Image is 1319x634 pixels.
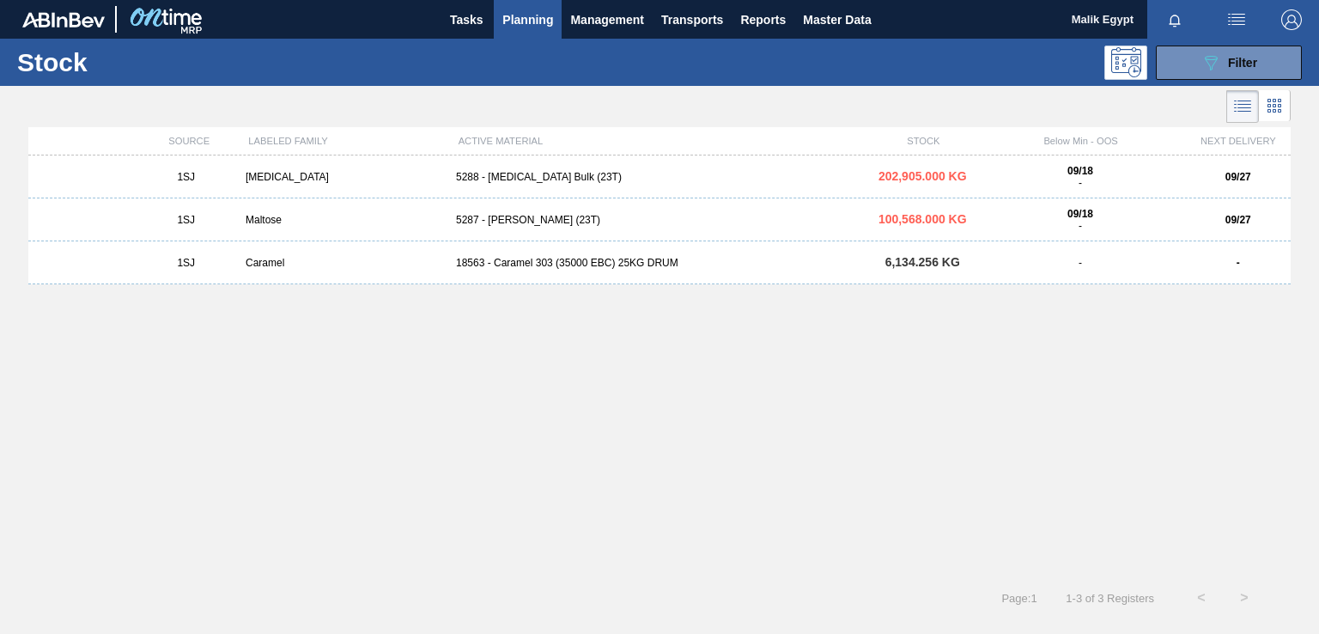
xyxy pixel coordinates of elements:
span: Master Data [803,9,871,30]
div: LABELED FAMILY [241,136,451,146]
div: Maltose [239,214,449,226]
div: STOCK [871,136,976,146]
span: Planning [502,9,553,30]
span: - [1079,177,1082,189]
span: 202,905.000 KG [878,169,967,183]
strong: 09/18 [1067,165,1093,177]
span: Tasks [447,9,485,30]
img: Logout [1281,9,1302,30]
div: 5287 - [PERSON_NAME] (23T) [449,214,870,226]
div: Card Vision [1259,90,1291,123]
span: - [1079,220,1082,232]
span: 1SJ [177,257,195,269]
div: [MEDICAL_DATA] [239,171,449,183]
div: List Vision [1226,90,1259,123]
span: 100,568.000 KG [878,212,967,226]
button: > [1223,576,1266,619]
button: Notifications [1147,8,1202,32]
div: ACTIVE MATERIAL [452,136,872,146]
span: Page : 1 [1001,592,1036,605]
img: userActions [1226,9,1247,30]
span: 1SJ [177,214,195,226]
div: 18563 - Caramel 303 (35000 EBC) 25KG DRUM [449,257,870,269]
div: 5288 - [MEDICAL_DATA] Bulk (23T) [449,171,870,183]
span: Filter [1228,56,1257,70]
span: 1SJ [177,171,195,183]
span: Transports [661,9,723,30]
span: 6,134.256 KG [885,255,960,269]
div: Below Min - OOS [976,136,1185,146]
span: 1 - 3 of 3 Registers [1063,592,1154,605]
div: Programming: no user selected [1104,46,1147,80]
button: < [1180,576,1223,619]
h1: Stock [17,52,264,72]
strong: 09/18 [1067,208,1093,220]
div: SOURCE [137,136,241,146]
img: TNhmsLtSVTkK8tSr43FrP2fwEKptu5GPRR3wAAAABJRU5ErkJggg== [22,12,105,27]
strong: 09/27 [1225,214,1251,226]
strong: - [1237,257,1240,269]
span: Reports [740,9,786,30]
span: - [1079,257,1082,269]
div: NEXT DELIVERY [1186,136,1291,146]
span: Management [570,9,644,30]
div: Caramel [239,257,449,269]
strong: 09/27 [1225,171,1251,183]
button: Filter [1156,46,1302,80]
